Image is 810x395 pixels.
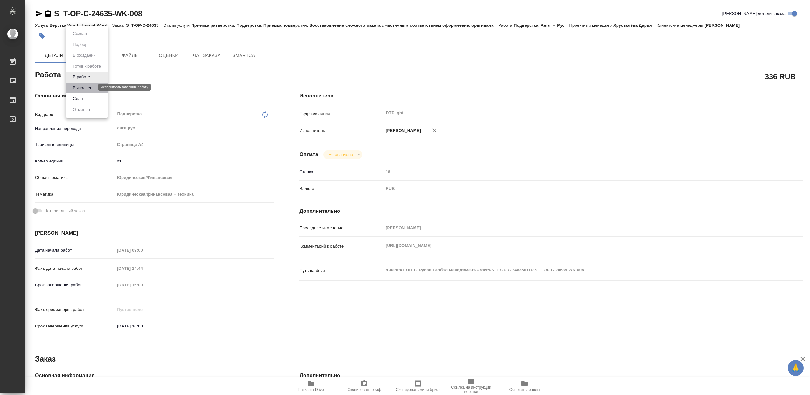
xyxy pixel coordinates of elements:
[71,74,92,81] button: В работе
[71,41,89,48] button: Подбор
[71,30,89,37] button: Создан
[71,84,94,91] button: Выполнен
[71,95,85,102] button: Сдан
[71,63,103,70] button: Готов к работе
[71,106,92,113] button: Отменен
[71,52,98,59] button: В ожидании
